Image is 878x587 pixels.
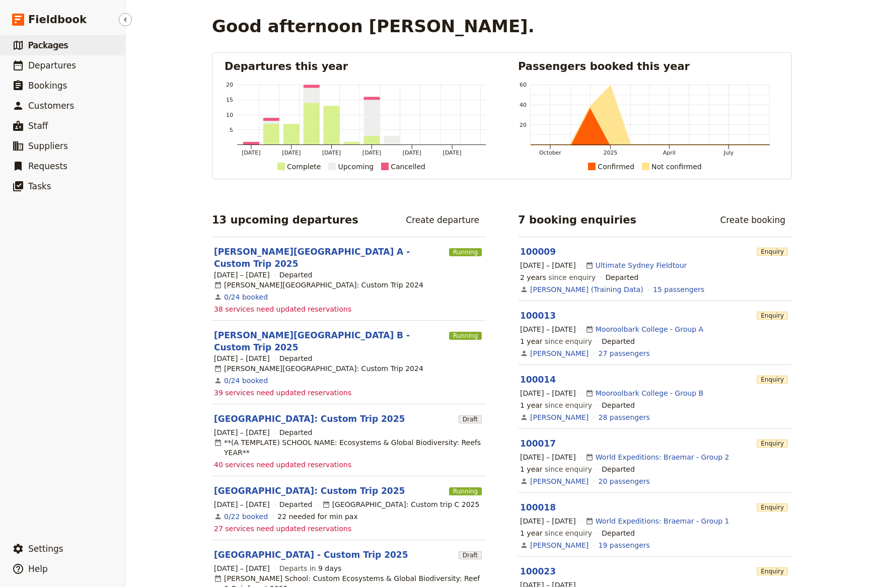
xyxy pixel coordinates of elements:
span: [DATE] – [DATE] [214,563,270,573]
tspan: [DATE] [242,150,260,156]
span: Running [449,332,482,340]
span: 38 services need updated reservations [214,304,351,314]
span: Settings [28,544,63,554]
tspan: [DATE] [403,150,421,156]
span: [DATE] – [DATE] [520,260,576,270]
h2: Passengers booked this year [518,59,779,74]
span: Departs in [279,563,341,573]
span: Enquiry [757,439,788,448]
span: [DATE] – [DATE] [214,499,270,509]
a: [PERSON_NAME][GEOGRAPHIC_DATA] B - Custom Trip 2025 [214,329,445,353]
span: [DATE] – [DATE] [214,427,270,437]
a: Ultimate Sydney Fieldtour [596,260,687,270]
span: [DATE] – [DATE] [214,353,270,363]
span: Departures [28,60,76,70]
span: 40 services need updated reservations [214,460,351,470]
span: Customers [28,101,74,111]
span: Tasks [28,181,51,191]
a: View the passengers for this booking [599,540,650,550]
div: Departed [602,336,635,346]
span: since enquiry [520,272,596,282]
a: View the bookings for this departure [224,292,268,302]
a: 100017 [520,438,556,449]
span: 39 services need updated reservations [214,388,351,398]
div: [GEOGRAPHIC_DATA]: Custom trip C 2025 [322,499,480,509]
div: Departed [279,353,313,363]
span: [DATE] – [DATE] [520,452,576,462]
span: Bookings [28,81,67,91]
tspan: 10 [226,112,233,118]
a: 100009 [520,247,556,257]
a: Create departure [399,211,486,229]
tspan: 60 [520,82,527,88]
div: Departed [279,499,313,509]
span: since enquiry [520,464,592,474]
button: Hide menu [119,13,132,26]
span: Enquiry [757,567,788,575]
a: 100013 [520,311,556,321]
div: 22 needed for min pax [277,511,358,522]
a: [PERSON_NAME] [530,348,589,358]
span: since enquiry [520,528,592,538]
span: 9 days [318,564,341,572]
div: Departed [606,272,639,282]
div: Cancelled [391,161,425,173]
span: 1 year [520,401,543,409]
tspan: July [723,150,734,156]
span: [DATE] – [DATE] [520,324,576,334]
div: Departed [602,528,635,538]
a: [PERSON_NAME] [530,540,589,550]
span: 1 year [520,529,543,537]
span: Enquiry [757,503,788,511]
a: [GEOGRAPHIC_DATA]: Custom Trip 2025 [214,485,405,497]
span: 27 services need updated reservations [214,524,351,534]
div: Departed [602,464,635,474]
a: [GEOGRAPHIC_DATA] - Custom Trip 2025 [214,549,408,561]
span: [DATE] – [DATE] [214,270,270,280]
span: Staff [28,121,48,131]
h2: 7 booking enquiries [518,212,636,228]
span: Help [28,564,48,574]
div: **(A TEMPLATE) SCHOOL NAME: Ecosystems & Global Biodiversity: Reefs YEAR** [214,437,484,458]
tspan: 20 [226,82,233,88]
a: View the bookings for this departure [224,511,268,522]
a: [PERSON_NAME] [530,412,589,422]
div: Not confirmed [651,161,702,173]
h2: Departures this year [225,59,486,74]
span: Packages [28,40,68,50]
tspan: 2025 [603,150,617,156]
span: Enquiry [757,376,788,384]
a: View the passengers for this booking [599,476,650,486]
span: 1 year [520,337,543,345]
span: 2 years [520,273,546,281]
tspan: 20 [520,122,527,128]
a: View the bookings for this departure [224,376,268,386]
span: Requests [28,161,67,171]
span: Running [449,248,482,256]
div: Departed [602,400,635,410]
span: Suppliers [28,141,68,151]
div: Confirmed [598,161,634,173]
div: [PERSON_NAME][GEOGRAPHIC_DATA]: Custom Trip 2024 [214,280,423,290]
tspan: 5 [230,127,233,133]
span: Enquiry [757,312,788,320]
a: 100018 [520,502,556,512]
div: Upcoming [338,161,374,173]
tspan: [DATE] [362,150,381,156]
tspan: October [539,150,561,156]
span: [DATE] – [DATE] [520,516,576,526]
a: [PERSON_NAME] (Training Data) [530,284,643,295]
a: Mooroolbark College - Group B [596,388,703,398]
tspan: April [663,150,676,156]
tspan: [DATE] [282,150,301,156]
a: View the passengers for this booking [599,348,650,358]
tspan: 40 [520,102,527,108]
tspan: [DATE] [443,150,462,156]
span: Enquiry [757,248,788,256]
a: 100023 [520,566,556,576]
a: [PERSON_NAME][GEOGRAPHIC_DATA] A - Custom Trip 2025 [214,246,445,270]
a: Mooroolbark College - Group A [596,324,703,334]
h1: Good afternoon [PERSON_NAME]. [212,16,535,36]
tspan: 15 [226,97,233,103]
a: [GEOGRAPHIC_DATA]: Custom Trip 2025 [214,413,405,425]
